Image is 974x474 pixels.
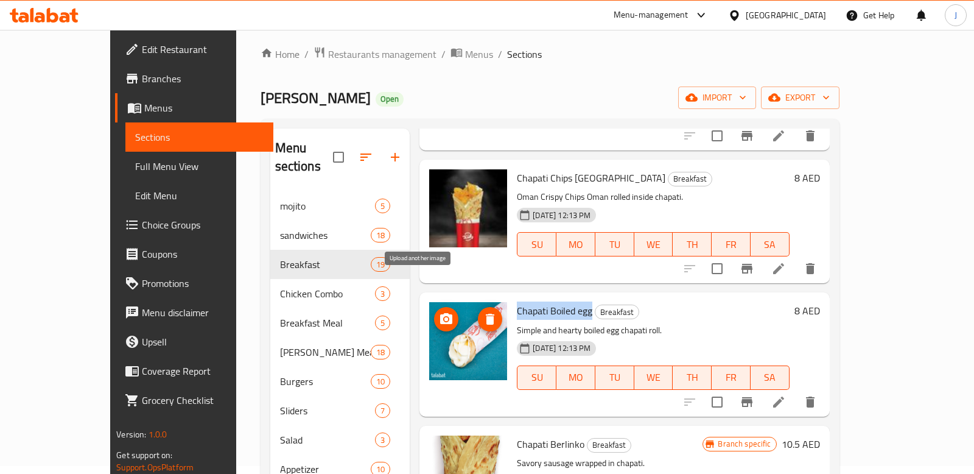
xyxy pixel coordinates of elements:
div: Breakfast [595,305,639,319]
div: mojito [280,199,376,213]
h6: 10.5 AED [782,436,820,453]
span: Breakfast [587,438,631,452]
span: 18 [371,347,390,358]
span: Open [376,94,404,104]
button: SU [517,366,556,390]
a: Menus [450,46,493,62]
span: Select to update [704,256,730,281]
span: Branch specific [713,438,776,450]
span: Sections [135,130,263,144]
button: SA [751,232,790,256]
span: [DATE] 12:13 PM [528,210,595,221]
button: FR [712,366,751,390]
div: items [371,374,390,389]
span: 19 [371,259,390,271]
button: export [761,87,839,109]
div: Breakfast [587,438,631,453]
span: TU [600,369,629,386]
span: Breakfast [595,305,639,319]
div: mojito5 [270,191,410,221]
span: SA [755,369,785,386]
span: Sliders [280,403,376,418]
span: Breakfast Meal [280,316,376,330]
span: 3 [376,288,390,300]
span: FR [716,369,746,386]
button: import [678,87,756,109]
div: [GEOGRAPHIC_DATA] [746,9,826,22]
button: delete [796,387,825,417]
div: sandwiches18 [270,221,410,250]
span: Get support on: [116,447,172,463]
a: Choice Groups [115,210,273,239]
li: / [498,47,502,62]
p: Savory sausage wrapped in chapati. [517,456,702,471]
button: MO [556,366,595,390]
div: items [371,345,390,359]
span: [PERSON_NAME] [261,84,371,111]
div: Open [376,92,404,107]
span: 18 [371,230,390,241]
span: Chapati Chips [GEOGRAPHIC_DATA] [517,169,665,187]
button: SA [751,366,790,390]
a: Sections [125,122,273,152]
img: Chapati Boiled egg [429,302,507,380]
span: Edit Menu [135,188,263,203]
span: Branches [142,71,263,86]
button: WE [634,366,673,390]
span: Menus [465,47,493,62]
button: delete [796,254,825,283]
span: WE [639,236,668,253]
h6: 8 AED [794,302,820,319]
button: Branch-specific-item [732,121,762,150]
span: TH [678,236,707,253]
span: Edit Restaurant [142,42,263,57]
span: Upsell [142,334,263,349]
div: Chicken Combo3 [270,279,410,308]
span: Menu disclaimer [142,305,263,320]
span: 5 [376,200,390,212]
button: TU [595,366,634,390]
span: Coupons [142,247,263,261]
div: Breakfast [668,172,712,186]
span: 10 [371,376,390,387]
button: Branch-specific-item [732,254,762,283]
span: Chapati Boiled egg [517,302,592,320]
nav: breadcrumb [261,46,839,62]
span: [DATE] 12:13 PM [528,342,595,354]
img: Chapati Chips Oman [429,169,507,247]
span: Version: [116,426,146,442]
button: Add section [380,143,410,172]
button: TH [673,232,712,256]
span: import [688,90,746,105]
span: Menus [144,101,263,115]
span: [PERSON_NAME] Meal [280,345,371,359]
span: MO [561,369,590,386]
span: Restaurants management [328,47,436,62]
span: Select to update [704,389,730,415]
span: Select to update [704,123,730,149]
p: Simple and hearty boiled egg chapati roll. [517,323,789,338]
span: WE [639,369,668,386]
button: WE [634,232,673,256]
li: / [441,47,446,62]
span: sandwiches [280,228,371,242]
div: items [375,199,390,213]
div: Breakfast Meal5 [270,308,410,338]
span: 5 [376,317,390,329]
span: 7 [376,405,390,417]
span: Full Menu View [135,159,263,174]
div: Salad3 [270,425,410,455]
span: Burgers [280,374,371,389]
a: Home [261,47,300,62]
div: Chicken Combo [280,286,376,301]
div: Sliders7 [270,396,410,425]
a: Edit Menu [125,181,273,210]
div: items [371,257,390,272]
a: Edit menu item [771,129,786,143]
button: SU [517,232,556,256]
span: 1.0.0 [149,426,167,442]
a: Coupons [115,239,273,269]
button: MO [556,232,595,256]
h2: Menu sections [275,139,334,175]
